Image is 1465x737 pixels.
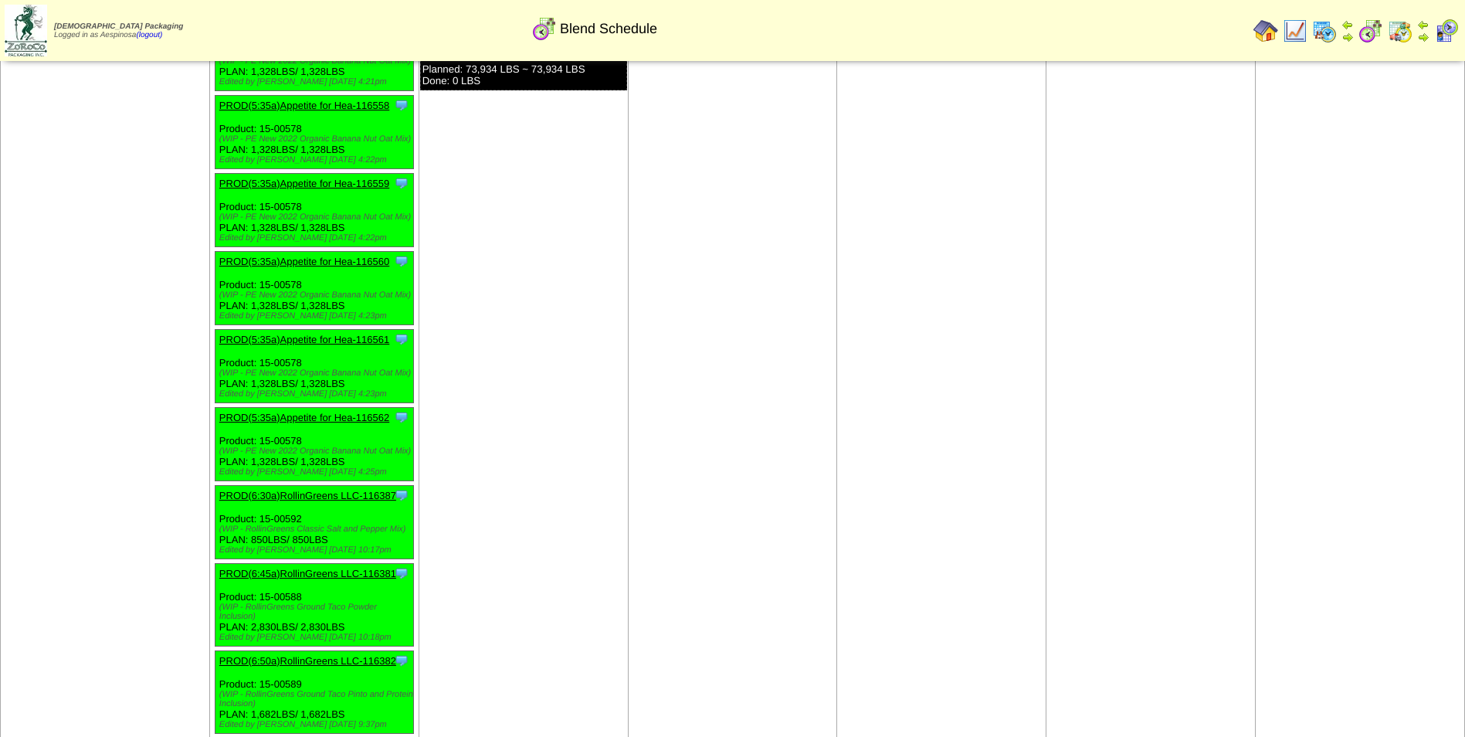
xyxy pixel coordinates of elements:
div: Product: 15-00592 PLAN: 850LBS / 850LBS [215,486,413,559]
div: Product: 15-00578 PLAN: 1,328LBS / 1,328LBS [215,252,413,325]
div: Edited by [PERSON_NAME] [DATE] 4:22pm [219,233,413,243]
img: home.gif [1253,19,1278,43]
img: Tooltip [394,97,409,113]
div: Edited by [PERSON_NAME] [DATE] 4:22pm [219,155,413,165]
a: PROD(6:30a)RollinGreens LLC-116387 [219,490,396,501]
a: PROD(5:35a)Appetite for Hea-116558 [219,100,389,111]
a: PROD(5:35a)Appetite for Hea-116560 [219,256,389,267]
span: Blend Schedule [560,21,657,37]
a: PROD(6:45a)RollinGreens LLC-116381 [219,568,396,579]
img: zoroco-logo-small.webp [5,5,47,56]
div: Product: 15-00589 PLAN: 1,682LBS / 1,682LBS [215,651,413,734]
div: (WIP - RollinGreens Ground Taco Pinto and Protein Inclusion) [219,690,413,708]
img: line_graph.gif [1283,19,1307,43]
img: Tooltip [394,487,409,503]
a: (logout) [136,31,162,39]
div: (WIP - PE New 2022 Organic Banana Nut Oat Mix) [219,290,413,300]
img: calendarblend.gif [532,16,557,41]
a: PROD(5:35a)Appetite for Hea-116561 [219,334,389,345]
div: (WIP - PE New 2022 Organic Banana Nut Oat Mix) [219,134,413,144]
img: calendarinout.gif [1388,19,1412,43]
div: Edited by [PERSON_NAME] [DATE] 10:17pm [219,545,413,555]
a: PROD(5:35a)Appetite for Hea-116562 [219,412,389,423]
div: Product: 15-00588 PLAN: 2,830LBS / 2,830LBS [215,564,413,647]
a: PROD(5:35a)Appetite for Hea-116559 [219,178,389,189]
div: Edited by [PERSON_NAME] [DATE] 4:21pm [219,77,413,87]
img: calendarblend.gif [1358,19,1383,43]
div: Product: 15-00578 PLAN: 1,328LBS / 1,328LBS [215,330,413,403]
div: (WIP - RollinGreens Classic Salt and Pepper Mix) [219,525,413,534]
div: Edited by [PERSON_NAME] [DATE] 4:25pm [219,467,413,477]
img: Tooltip [394,331,409,347]
img: Tooltip [394,253,409,269]
div: Planned: 73,934 LBS ~ 73,934 LBS Done: 0 LBS [420,59,627,90]
span: Logged in as Aespinosa [54,22,183,39]
img: Tooltip [394,175,409,191]
div: (WIP - RollinGreens Ground Taco Powder Inclusion) [219,603,413,621]
span: [DEMOGRAPHIC_DATA] Packaging [54,22,183,31]
div: Edited by [PERSON_NAME] [DATE] 4:23pm [219,311,413,321]
img: Tooltip [394,409,409,425]
div: (WIP - PE New 2022 Organic Banana Nut Oat Mix) [219,447,413,456]
img: arrowright.gif [1417,31,1429,43]
div: Edited by [PERSON_NAME] [DATE] 9:37pm [219,720,413,729]
div: Product: 15-00578 PLAN: 1,328LBS / 1,328LBS [215,96,413,169]
img: calendarprod.gif [1312,19,1337,43]
div: (WIP - PE New 2022 Organic Banana Nut Oat Mix) [219,368,413,378]
img: Tooltip [394,653,409,668]
a: PROD(6:50a)RollinGreens LLC-116382 [219,655,396,667]
img: arrowright.gif [1341,31,1354,43]
div: Product: 15-00578 PLAN: 1,328LBS / 1,328LBS [215,408,413,481]
img: arrowleft.gif [1341,19,1354,31]
img: Tooltip [394,565,409,581]
img: arrowleft.gif [1417,19,1429,31]
div: (WIP - PE New 2022 Organic Banana Nut Oat Mix) [219,212,413,222]
div: Edited by [PERSON_NAME] [DATE] 10:18pm [219,633,413,642]
img: calendarcustomer.gif [1434,19,1459,43]
div: Product: 15-00578 PLAN: 1,328LBS / 1,328LBS [215,174,413,247]
div: Edited by [PERSON_NAME] [DATE] 4:23pm [219,389,413,399]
